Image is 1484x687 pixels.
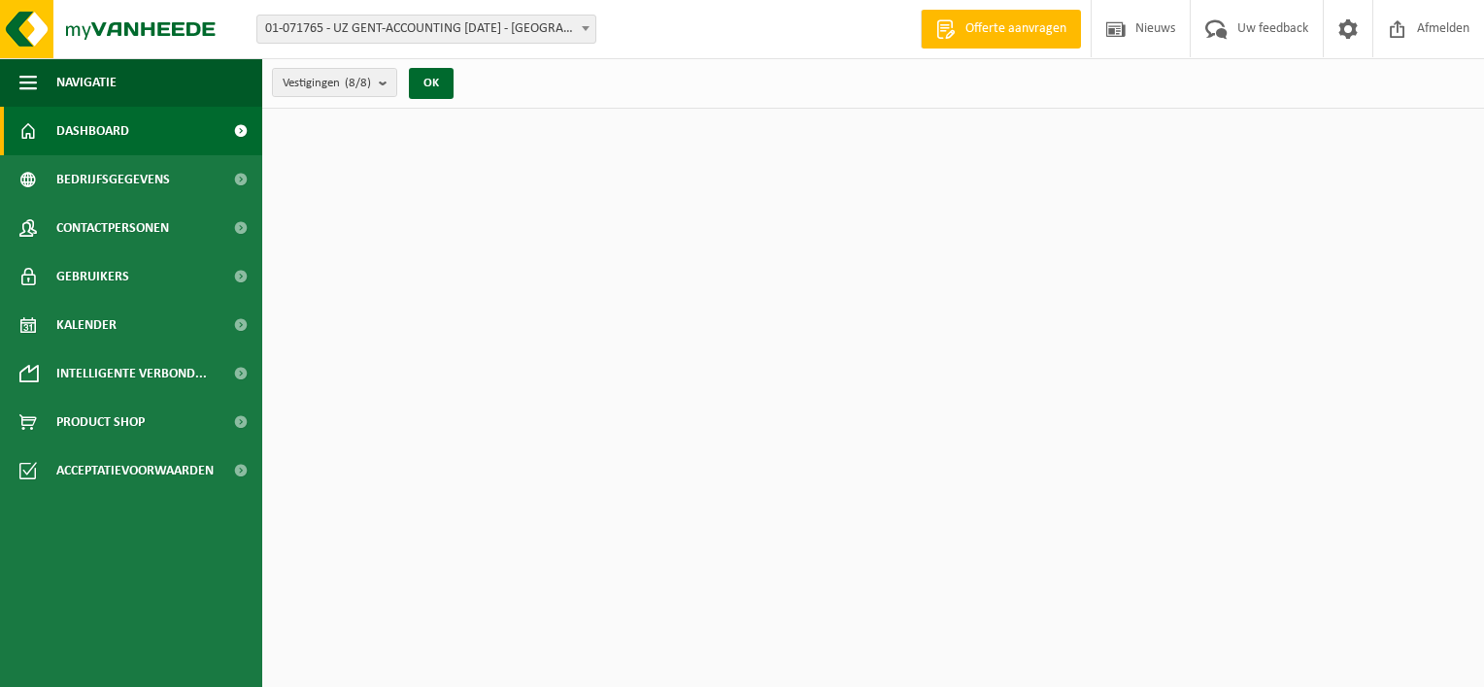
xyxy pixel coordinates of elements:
[921,10,1081,49] a: Offerte aanvragen
[256,15,596,44] span: 01-071765 - UZ GENT-ACCOUNTING 0 BC - GENT
[56,446,214,495] span: Acceptatievoorwaarden
[56,301,117,349] span: Kalender
[56,252,129,301] span: Gebruikers
[257,16,595,43] span: 01-071765 - UZ GENT-ACCOUNTING 0 BC - GENT
[56,107,129,155] span: Dashboard
[56,58,117,107] span: Navigatie
[56,155,170,204] span: Bedrijfsgegevens
[56,398,145,446] span: Product Shop
[56,349,207,398] span: Intelligente verbond...
[409,68,454,99] button: OK
[283,69,371,98] span: Vestigingen
[345,77,371,89] count: (8/8)
[961,19,1071,39] span: Offerte aanvragen
[56,204,169,252] span: Contactpersonen
[272,68,397,97] button: Vestigingen(8/8)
